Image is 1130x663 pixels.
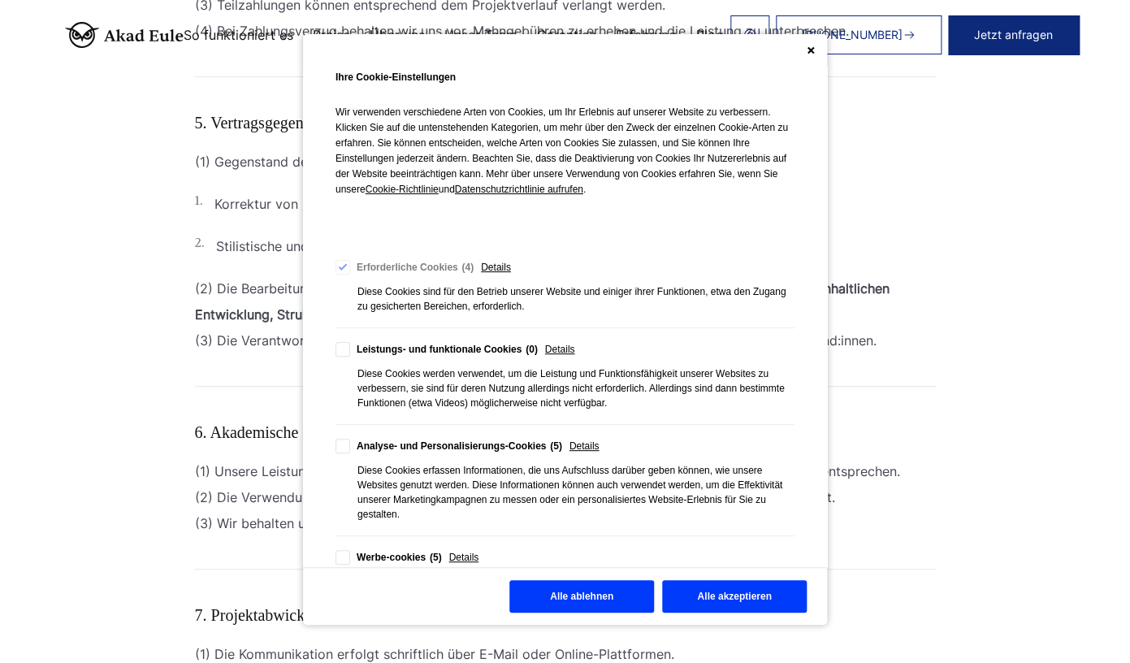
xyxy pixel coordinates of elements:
[526,342,538,357] div: 0
[336,67,794,88] h2: Ihre Cookie-Einstellungen
[461,260,474,275] div: 4
[455,184,583,195] span: Datenschutzrichtlinie aufrufen
[303,34,827,625] div: Cookie Consent Preferences
[366,184,439,195] span: Cookie-Richtlinie
[569,439,600,453] span: Details
[545,342,575,357] span: Details
[357,260,474,275] div: Erforderliche Cookies
[357,439,562,453] div: Analyse- und Personalisierungs-Cookies
[430,550,442,565] div: 5
[336,105,794,222] p: Wir verwenden verschiedene Arten von Cookies, um Ihr Erlebnis auf unserer Website zu verbessern. ...
[449,550,479,565] span: Details
[481,260,511,275] span: Details
[357,342,538,357] div: Leistungs- und funktionale Cookies
[357,550,442,565] div: Werbe-cookies
[357,366,794,410] div: Diese Cookies werden verwendet, um die Leistung und Funktionsfähigkeit unserer Websites zu verbes...
[662,580,807,613] button: Alle akzeptieren
[807,46,815,54] button: Close
[357,463,794,522] div: Diese Cookies erfassen Informationen, die uns Aufschluss darüber geben können, wie unsere Website...
[550,439,562,453] div: 5
[357,284,794,314] div: Diese Cookies sind für den Betrieb unserer Website und einiger ihrer Funktionen, etwa den Zugang ...
[509,580,654,613] button: Alle ablehnen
